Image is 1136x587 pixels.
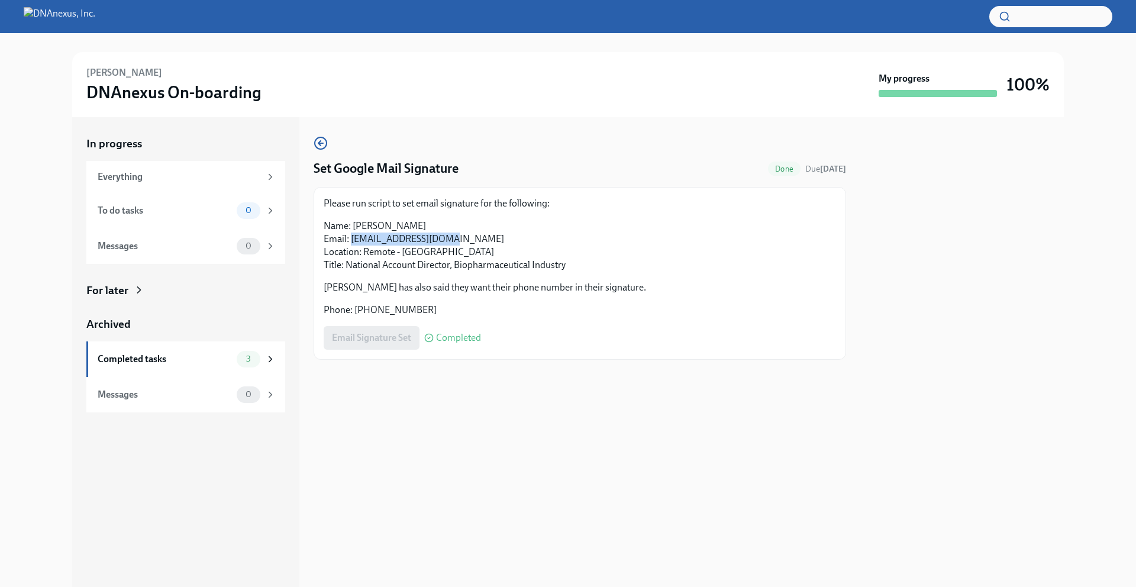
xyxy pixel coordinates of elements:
[324,281,836,294] p: [PERSON_NAME] has also said they want their phone number in their signature.
[86,377,285,412] a: Messages0
[238,206,259,215] span: 0
[805,163,846,175] span: August 31st, 2025 08:00
[436,333,481,343] span: Completed
[86,66,162,79] h6: [PERSON_NAME]
[238,390,259,399] span: 0
[805,164,846,174] span: Due
[24,7,95,26] img: DNAnexus, Inc.
[324,197,836,210] p: Please run script to set email signature for the following:
[98,388,232,401] div: Messages
[86,341,285,377] a: Completed tasks3
[1006,74,1050,95] h3: 100%
[86,136,285,151] a: In progress
[879,72,930,85] strong: My progress
[86,317,285,332] a: Archived
[768,165,801,173] span: Done
[86,161,285,193] a: Everything
[86,283,128,298] div: For later
[324,304,836,317] p: Phone: [PHONE_NUMBER]
[98,204,232,217] div: To do tasks
[86,193,285,228] a: To do tasks0
[86,228,285,264] a: Messages0
[98,353,232,366] div: Completed tasks
[314,160,459,178] h4: Set Google Mail Signature
[98,240,232,253] div: Messages
[86,283,285,298] a: For later
[324,220,836,272] p: Name: [PERSON_NAME] Email: [EMAIL_ADDRESS][DOMAIN_NAME] Location: Remote - [GEOGRAPHIC_DATA] Titl...
[86,82,262,103] h3: DNAnexus On-boarding
[239,354,258,363] span: 3
[98,170,260,183] div: Everything
[820,164,846,174] strong: [DATE]
[238,241,259,250] span: 0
